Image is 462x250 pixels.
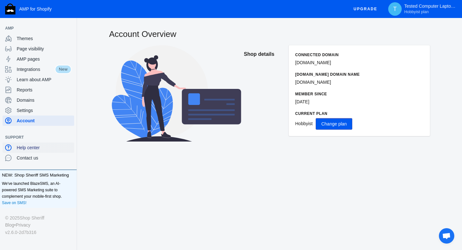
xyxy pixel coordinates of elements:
[109,28,430,40] h2: Account Overview
[3,74,74,85] a: Learn about AMP
[295,91,424,97] h6: Member since
[3,54,74,64] a: AMP pages
[244,45,282,63] h2: Shop details
[321,121,346,126] span: Change plan
[295,59,424,66] p: [DOMAIN_NAME]
[55,65,72,74] span: New
[3,85,74,95] a: Reports
[3,33,74,44] a: Themes
[295,52,424,58] h6: Connected domain
[5,25,65,31] span: AMP
[17,87,72,93] span: Reports
[17,107,72,114] span: Settings
[5,4,15,14] img: Shop Sheriff Logo
[295,79,424,86] p: [DOMAIN_NAME]
[295,110,424,117] h6: Current Plan
[348,3,382,15] button: Upgrade
[3,95,74,105] a: Domains
[17,35,72,42] span: Themes
[17,56,72,62] span: AMP pages
[3,105,74,116] a: Settings
[17,97,72,103] span: Domains
[295,121,312,126] span: Hobbyist
[17,117,72,124] span: Account
[17,76,72,83] span: Learn about AMP
[3,153,74,163] a: Contact us
[17,155,72,161] span: Contact us
[392,6,398,12] span: T
[19,6,52,12] span: AMP for Shopify
[3,64,74,74] a: IntegrationsNew
[5,134,65,141] span: Support
[404,4,456,14] p: Tested Computer Laptop Parts
[354,3,377,15] span: Upgrade
[65,136,75,139] button: Add a sales channel
[17,66,55,73] span: Integrations
[17,144,72,151] span: Help center
[17,46,72,52] span: Page visibility
[295,99,424,105] p: [DATE]
[295,71,424,78] h6: [DOMAIN_NAME] domain name
[3,116,74,126] a: Account
[316,118,352,130] button: Change plan
[65,27,75,30] button: Add a sales channel
[404,9,429,14] span: Hobbyist plan
[435,224,454,244] div: Open chat
[3,44,74,54] a: Page visibility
